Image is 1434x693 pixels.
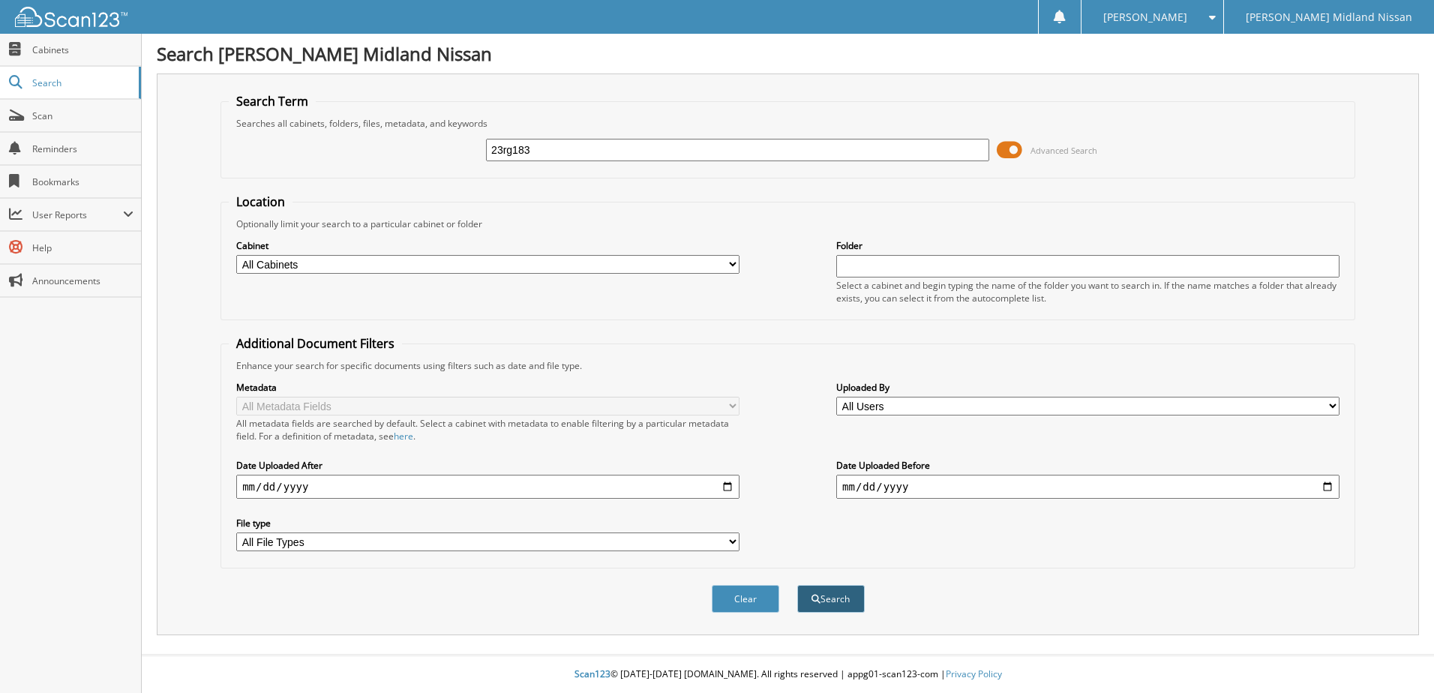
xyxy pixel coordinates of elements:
[229,217,1347,230] div: Optionally limit your search to a particular cabinet or folder
[229,193,292,210] legend: Location
[236,475,739,499] input: start
[15,7,127,27] img: scan123-logo-white.svg
[229,335,402,352] legend: Additional Document Filters
[1246,13,1412,22] span: [PERSON_NAME] Midland Nissan
[836,475,1339,499] input: end
[712,585,779,613] button: Clear
[157,41,1419,66] h1: Search [PERSON_NAME] Midland Nissan
[236,381,739,394] label: Metadata
[32,208,123,221] span: User Reports
[142,656,1434,693] div: © [DATE]-[DATE] [DOMAIN_NAME]. All rights reserved | appg01-scan123-com |
[32,109,133,122] span: Scan
[236,459,739,472] label: Date Uploaded After
[236,417,739,442] div: All metadata fields are searched by default. Select a cabinet with metadata to enable filtering b...
[32,76,131,89] span: Search
[946,667,1002,680] a: Privacy Policy
[229,359,1347,372] div: Enhance your search for specific documents using filters such as date and file type.
[32,175,133,188] span: Bookmarks
[229,117,1347,130] div: Searches all cabinets, folders, files, metadata, and keywords
[836,459,1339,472] label: Date Uploaded Before
[574,667,610,680] span: Scan123
[1359,621,1434,693] iframe: Chat Widget
[1030,145,1097,156] span: Advanced Search
[32,43,133,56] span: Cabinets
[236,517,739,529] label: File type
[1103,13,1187,22] span: [PERSON_NAME]
[836,381,1339,394] label: Uploaded By
[797,585,865,613] button: Search
[236,239,739,252] label: Cabinet
[836,279,1339,304] div: Select a cabinet and begin typing the name of the folder you want to search in. If the name match...
[32,241,133,254] span: Help
[229,93,316,109] legend: Search Term
[32,142,133,155] span: Reminders
[32,274,133,287] span: Announcements
[394,430,413,442] a: here
[836,239,1339,252] label: Folder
